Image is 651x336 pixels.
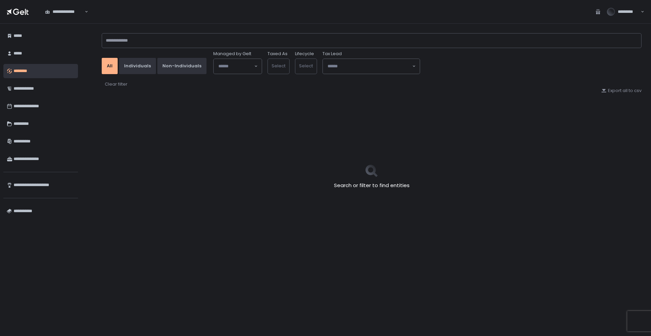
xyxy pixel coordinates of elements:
div: Individuals [124,63,151,69]
button: Individuals [119,58,156,74]
span: Select [272,63,285,69]
div: Search for option [323,59,420,74]
button: Export all to csv [601,88,642,94]
button: Non-Individuals [157,58,206,74]
h2: Search or filter to find entities [334,182,410,189]
input: Search for option [328,63,412,70]
span: Select [299,63,313,69]
div: Search for option [214,59,262,74]
div: Non-Individuals [162,63,201,69]
div: All [107,63,113,69]
button: Clear filter [104,81,128,88]
button: All [102,58,118,74]
div: Search for option [41,5,88,19]
span: Managed by Gelt [213,51,251,57]
div: Clear filter [105,81,127,87]
label: Lifecycle [295,51,314,57]
input: Search for option [218,63,254,70]
span: Tax Lead [322,51,342,57]
label: Taxed As [268,51,288,57]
